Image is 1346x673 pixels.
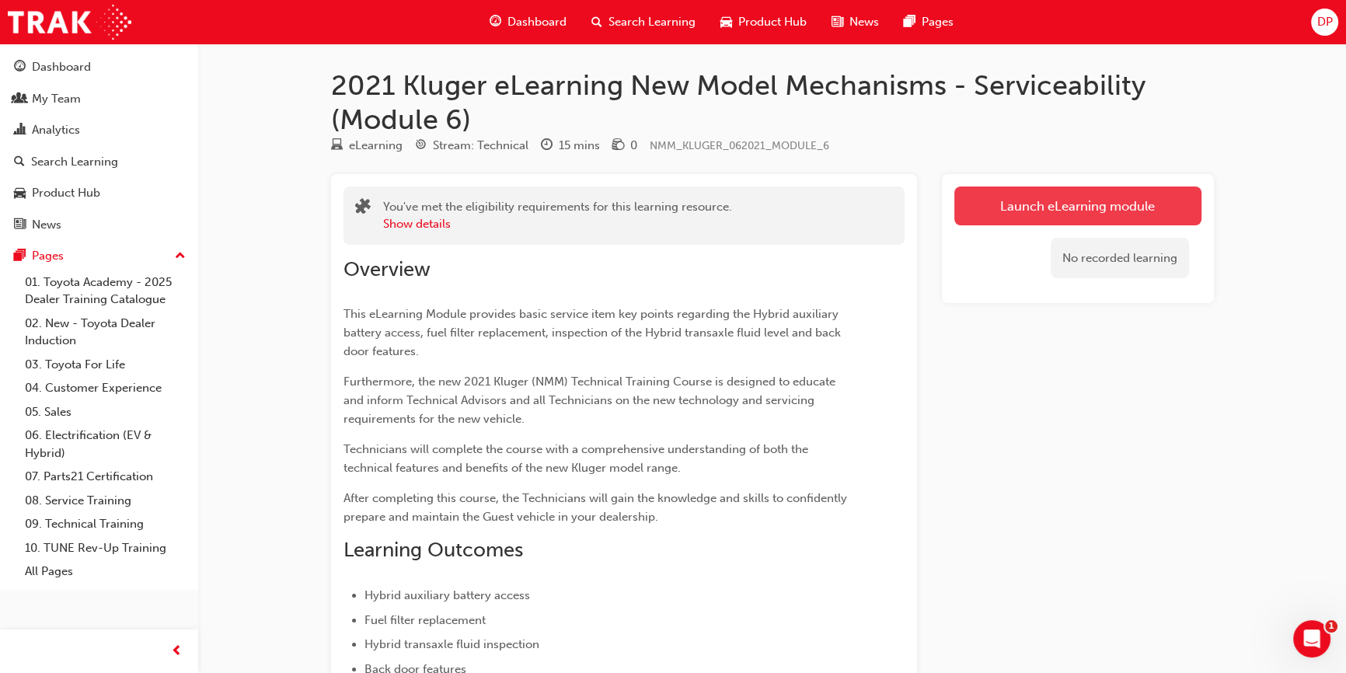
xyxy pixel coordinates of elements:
[19,536,192,560] a: 10. TUNE Rev-Up Training
[720,12,732,32] span: car-icon
[19,512,192,536] a: 09. Technical Training
[415,136,528,155] div: Stream
[19,560,192,584] a: All Pages
[14,124,26,138] span: chart-icon
[364,637,539,651] span: Hybrid transaxle fluid inspection
[19,400,192,424] a: 05. Sales
[891,6,966,38] a: pages-iconPages
[559,137,600,155] div: 15 mins
[630,137,637,155] div: 0
[19,465,192,489] a: 07. Parts21 Certification
[19,353,192,377] a: 03. Toyota For Life
[14,155,25,169] span: search-icon
[954,187,1201,225] a: Launch eLearning module
[6,148,192,176] a: Search Learning
[343,491,850,524] span: After completing this course, the Technicians will gain the knowledge and skills to confidently p...
[1316,13,1332,31] span: DP
[364,613,486,627] span: Fuel filter replacement
[849,13,879,31] span: News
[14,187,26,201] span: car-icon
[650,139,829,152] span: Learning resource code
[1293,620,1330,657] iframe: Intercom live chat
[175,246,186,267] span: up-icon
[608,13,696,31] span: Search Learning
[415,139,427,153] span: target-icon
[6,179,192,207] a: Product Hub
[738,13,807,31] span: Product Hub
[14,218,26,232] span: news-icon
[477,6,579,38] a: guage-iconDashboard
[6,50,192,242] button: DashboardMy TeamAnalyticsSearch LearningProduct HubNews
[8,5,131,40] img: Trak
[355,200,371,218] span: puzzle-icon
[343,307,844,358] span: This eLearning Module provides basic service item key points regarding the Hybrid auxiliary batte...
[904,12,915,32] span: pages-icon
[19,270,192,312] a: 01. Toyota Academy - 2025 Dealer Training Catalogue
[171,642,183,661] span: prev-icon
[612,136,637,155] div: Price
[832,12,843,32] span: news-icon
[32,90,81,108] div: My Team
[31,153,118,171] div: Search Learning
[433,137,528,155] div: Stream: Technical
[819,6,891,38] a: news-iconNews
[349,137,403,155] div: eLearning
[383,198,732,233] div: You've met the eligibility requirements for this learning resource.
[32,121,80,139] div: Analytics
[591,12,602,32] span: search-icon
[490,12,501,32] span: guage-icon
[14,92,26,106] span: people-icon
[19,312,192,353] a: 02. New - Toyota Dealer Induction
[6,242,192,270] button: Pages
[343,538,523,562] span: Learning Outcomes
[6,211,192,239] a: News
[331,136,403,155] div: Type
[343,257,431,281] span: Overview
[14,249,26,263] span: pages-icon
[922,13,954,31] span: Pages
[1051,238,1189,279] div: No recorded learning
[32,184,100,202] div: Product Hub
[364,588,530,602] span: Hybrid auxiliary battery access
[507,13,567,31] span: Dashboard
[32,247,64,265] div: Pages
[343,442,811,475] span: Technicians will complete the course with a comprehensive understanding of both the technical fea...
[579,6,708,38] a: search-iconSearch Learning
[6,116,192,145] a: Analytics
[14,61,26,75] span: guage-icon
[19,376,192,400] a: 04. Customer Experience
[1311,9,1338,36] button: DP
[343,375,839,426] span: Furthermore, the new 2021 Kluger (NMM) Technical Training Course is designed to educate and infor...
[6,85,192,113] a: My Team
[708,6,819,38] a: car-iconProduct Hub
[19,424,192,465] a: 06. Electrification (EV & Hybrid)
[383,215,451,233] button: Show details
[1325,620,1337,633] span: 1
[612,139,624,153] span: money-icon
[32,216,61,234] div: News
[32,58,91,76] div: Dashboard
[541,136,600,155] div: Duration
[541,139,553,153] span: clock-icon
[331,68,1214,136] h1: 2021 Kluger eLearning New Model Mechanisms - Serviceability (Module 6)
[331,139,343,153] span: learningResourceType_ELEARNING-icon
[6,53,192,82] a: Dashboard
[19,489,192,513] a: 08. Service Training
